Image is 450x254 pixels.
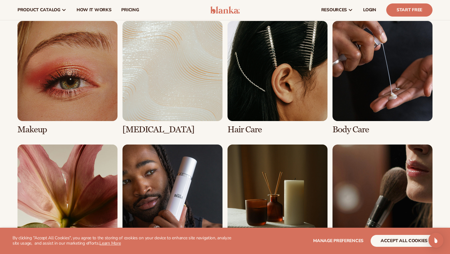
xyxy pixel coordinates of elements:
h3: Makeup [17,125,117,135]
button: accept all cookies [371,235,437,247]
button: Manage preferences [313,235,363,247]
span: resources [321,8,347,13]
div: 4 / 8 [332,21,432,135]
span: LOGIN [363,8,376,13]
img: logo [210,6,240,14]
div: 3 / 8 [227,21,327,135]
a: Learn More [99,240,121,246]
h3: [MEDICAL_DATA] [122,125,222,135]
h3: Hair Care [227,125,327,135]
p: By clicking "Accept All Cookies", you agree to the storing of cookies on your device to enhance s... [12,236,235,246]
div: 1 / 8 [17,21,117,135]
div: 2 / 8 [122,21,222,135]
div: Open Intercom Messenger [428,233,443,248]
h3: Body Care [332,125,432,135]
span: pricing [121,8,139,13]
span: product catalog [17,8,60,13]
span: How It Works [77,8,112,13]
span: Manage preferences [313,238,363,244]
a: Start Free [386,3,432,17]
